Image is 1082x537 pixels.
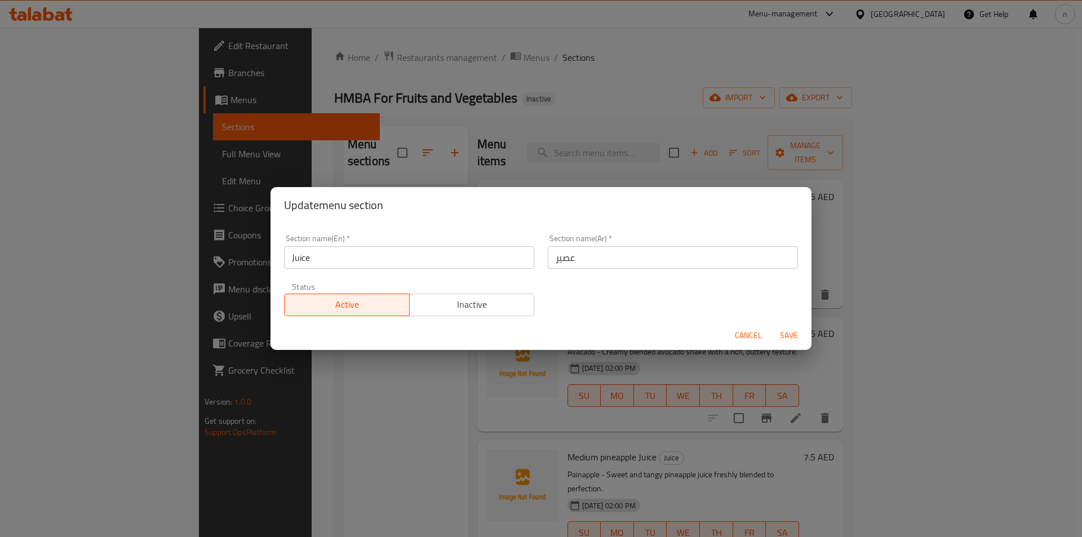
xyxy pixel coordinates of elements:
button: Save [771,325,807,346]
button: Cancel [730,325,766,346]
span: Inactive [414,296,530,313]
span: Save [775,329,802,343]
button: Inactive [409,294,535,316]
input: Please enter section name(en) [284,246,534,269]
button: Active [284,294,410,316]
h2: Update menu section [284,196,798,214]
span: Cancel [735,329,762,343]
input: Please enter section name(ar) [548,246,798,269]
span: Active [289,296,405,313]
